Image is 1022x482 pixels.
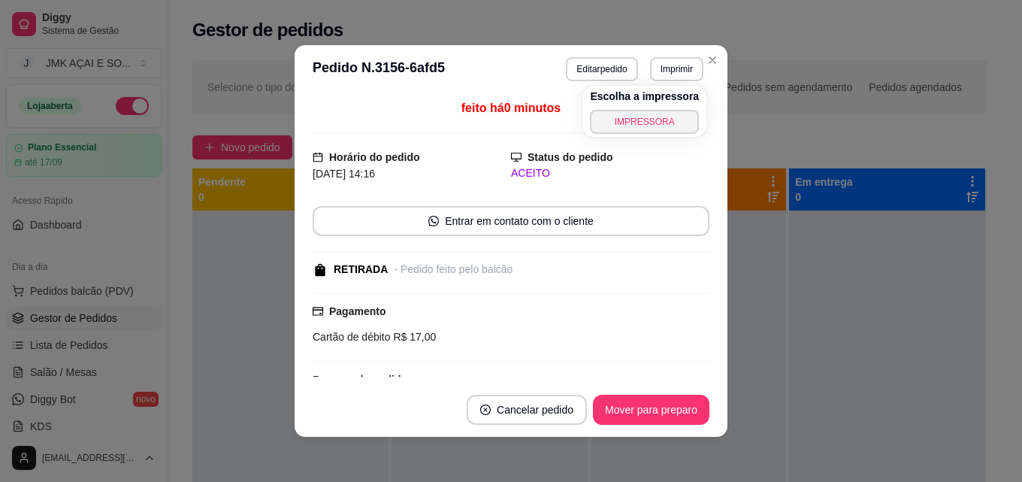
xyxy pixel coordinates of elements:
span: R$ 17,00 [391,331,437,343]
strong: Pagamento [329,305,386,317]
h4: Escolha a impressora [590,89,699,104]
span: credit-card [313,306,323,317]
h3: Pedido N. 3156-6afd5 [313,57,445,81]
span: desktop [511,152,522,162]
button: IMPRESSORA [590,110,699,134]
span: feito há 0 minutos [461,102,561,114]
span: calendar [313,152,323,162]
button: Close [700,48,724,72]
div: - Pedido feito pelo balcão [394,262,513,277]
div: ACEITO [511,165,709,181]
button: Mover para preparo [593,395,709,425]
span: [DATE] 14:16 [313,168,375,180]
strong: Status do pedido [528,151,613,163]
strong: Resumo do pedido [313,374,407,386]
button: Imprimir [650,57,703,81]
span: whats-app [428,216,439,226]
button: whats-appEntrar em contato com o cliente [313,206,709,236]
strong: Horário do pedido [329,151,420,163]
button: close-circleCancelar pedido [467,395,587,425]
span: close-circle [480,405,491,415]
div: RETIRADA [334,262,388,277]
span: Cartão de débito [313,331,391,343]
button: Editarpedido [566,57,637,81]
